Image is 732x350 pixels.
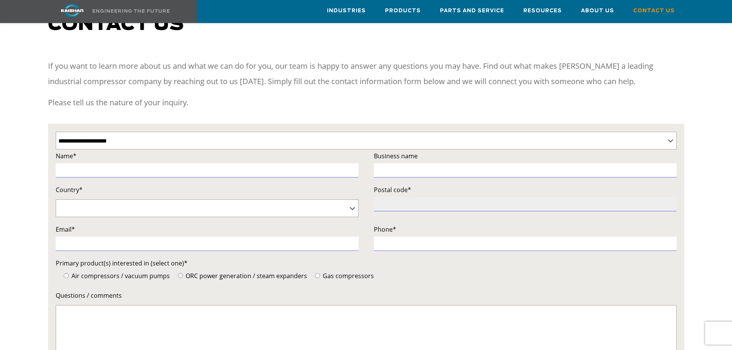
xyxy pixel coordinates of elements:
span: Contact us [48,15,184,34]
input: ORC power generation / steam expanders [178,273,183,278]
label: Phone* [374,224,677,235]
img: kaishan logo [43,4,101,17]
label: Country* [56,184,359,195]
span: Parts and Service [440,7,504,15]
a: Products [385,0,421,21]
a: Resources [523,0,562,21]
span: Products [385,7,421,15]
a: About Us [581,0,614,21]
span: Industries [327,7,366,15]
p: If you want to learn more about us and what we can do for you, our team is happy to answer any qu... [48,58,684,89]
p: Please tell us the nature of your inquiry. [48,95,684,110]
span: About Us [581,7,614,15]
label: Postal code* [374,184,677,195]
span: Gas compressors [321,272,374,280]
label: Name* [56,151,359,161]
span: ORC power generation / steam expanders [184,272,307,280]
span: Contact Us [633,7,675,15]
label: Email* [56,224,359,235]
img: Engineering the future [93,9,169,13]
span: Air compressors / vacuum pumps [70,272,170,280]
label: Questions / comments [56,290,677,301]
a: Parts and Service [440,0,504,21]
span: Resources [523,7,562,15]
a: Industries [327,0,366,21]
input: Air compressors / vacuum pumps [64,273,69,278]
label: Business name [374,151,677,161]
input: Gas compressors [315,273,320,278]
a: Contact Us [633,0,675,21]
